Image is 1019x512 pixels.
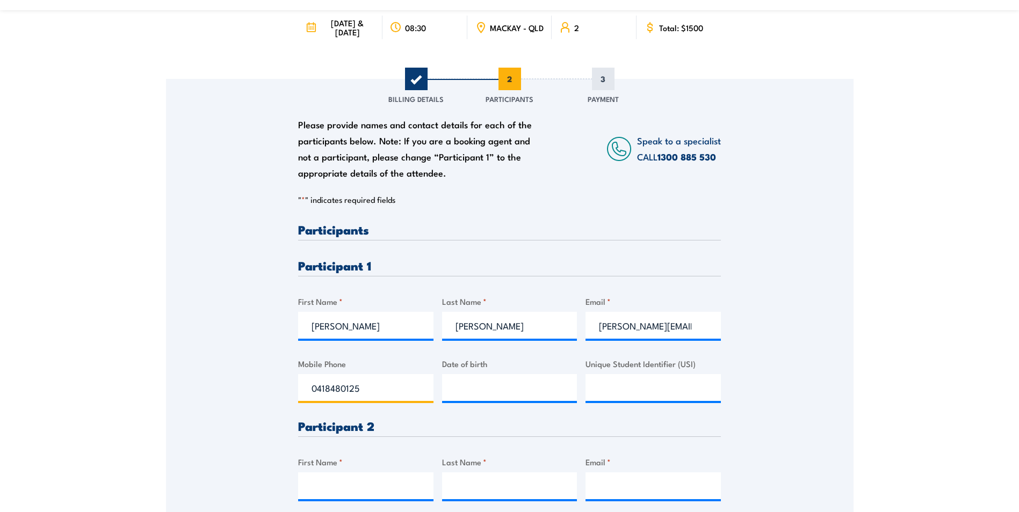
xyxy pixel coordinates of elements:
span: 2 [574,23,579,32]
label: First Name [298,456,433,468]
label: Unique Student Identifier (USI) [586,357,721,370]
label: Last Name [442,295,577,308]
span: Participants [486,93,533,104]
span: 1 [405,68,428,90]
h3: Participant 2 [298,420,721,432]
label: First Name [298,295,433,308]
h3: Participants [298,223,721,236]
span: [DATE] & [DATE] [320,18,375,36]
span: Speak to a specialist CALL [637,134,721,163]
span: Total: $1500 [659,23,703,32]
label: Email [586,295,721,308]
span: 2 [498,68,521,90]
span: Payment [588,93,619,104]
label: Last Name [442,456,577,468]
label: Date of birth [442,357,577,370]
h3: Participant 1 [298,259,721,272]
span: 08:30 [405,23,426,32]
span: 3 [592,68,615,90]
label: Mobile Phone [298,357,433,370]
div: Please provide names and contact details for each of the participants below. Note: If you are a b... [298,116,542,181]
p: " " indicates required fields [298,194,721,205]
span: Billing Details [388,93,444,104]
span: MACKAY - QLD [490,23,544,32]
label: Email [586,456,721,468]
a: 1300 885 530 [657,150,716,164]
